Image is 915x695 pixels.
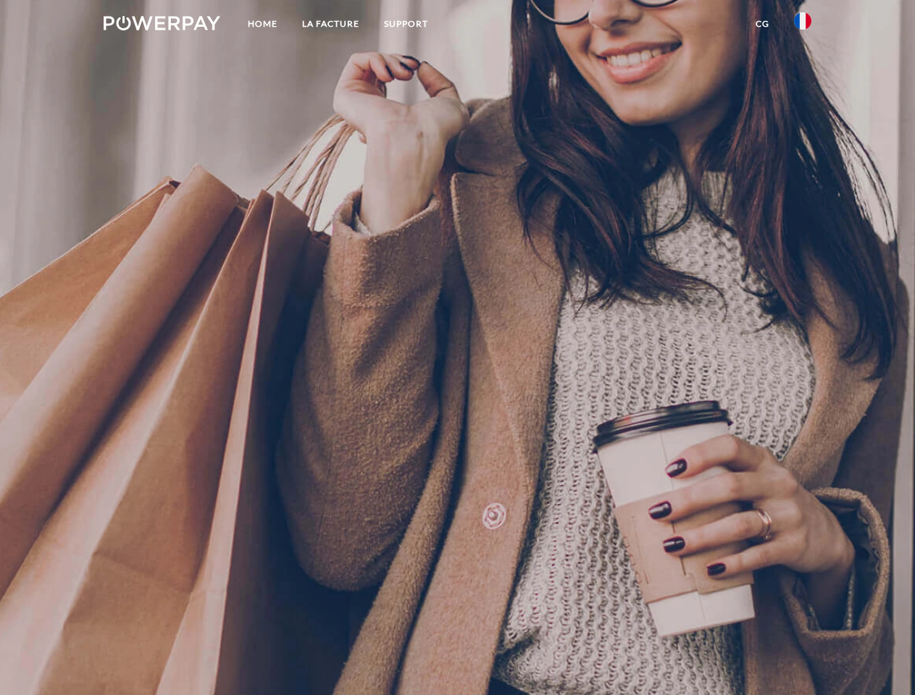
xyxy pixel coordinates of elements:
[235,11,290,37] a: Home
[794,12,811,30] img: fr
[372,11,440,37] a: Support
[104,16,220,30] img: logo-powerpay-white.svg
[290,11,372,37] a: LA FACTURE
[743,11,782,37] a: CG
